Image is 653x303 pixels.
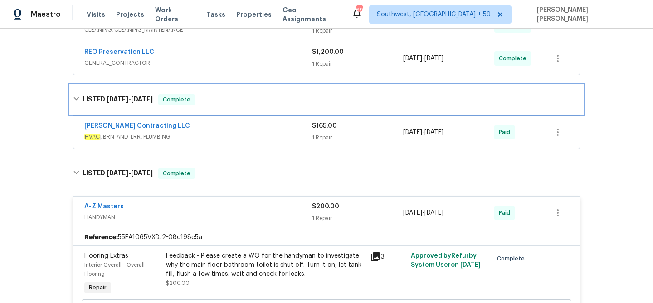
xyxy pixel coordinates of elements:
[312,133,403,142] div: 1 Repair
[159,95,194,104] span: Complete
[84,25,312,34] span: CLEANING, CLEANING_MAINTENANCE
[31,10,61,19] span: Maestro
[403,210,422,216] span: [DATE]
[499,128,514,137] span: Paid
[84,58,312,67] span: GENERAL_CONTRACTOR
[403,54,443,63] span: -
[312,123,337,129] span: $165.00
[84,49,154,55] a: REO Preservation LLC
[499,208,514,217] span: Paid
[70,85,583,114] div: LISTED [DATE]-[DATE]Complete
[403,55,422,62] span: [DATE]
[107,96,153,102] span: -
[411,253,481,268] span: Approved by Refurby System User on
[107,170,153,176] span: -
[497,254,528,263] span: Complete
[236,10,272,19] span: Properties
[84,233,118,242] b: Reference:
[84,132,312,141] span: , BRN_AND_LRR, PLUMBING
[283,5,341,24] span: Geo Assignments
[84,262,145,277] span: Interior Overall - Overall Flooring
[87,10,105,19] span: Visits
[356,5,362,14] div: 699
[83,94,153,105] h6: LISTED
[70,159,583,188] div: LISTED [DATE]-[DATE]Complete
[312,26,403,35] div: 1 Repair
[131,96,153,102] span: [DATE]
[166,251,365,279] div: Feedback - Please create a WO for the handyman to investigate why the main floor bathroom toilet ...
[312,214,403,223] div: 1 Repair
[131,170,153,176] span: [DATE]
[424,129,443,135] span: [DATE]
[377,10,491,19] span: Southwest, [GEOGRAPHIC_DATA] + 59
[312,203,339,210] span: $200.00
[312,49,344,55] span: $1,200.00
[83,168,153,179] h6: LISTED
[84,253,128,259] span: Flooring Extras
[370,251,405,262] div: 3
[499,54,530,63] span: Complete
[403,129,422,135] span: [DATE]
[155,5,195,24] span: Work Orders
[403,128,443,137] span: -
[73,229,580,245] div: 55EA1065VXDJ2-08c198e5a
[84,134,100,140] em: HVAC
[460,262,481,268] span: [DATE]
[166,280,190,286] span: $200.00
[206,11,225,18] span: Tasks
[84,123,190,129] a: [PERSON_NAME] Contracting LLC
[403,208,443,217] span: -
[107,96,128,102] span: [DATE]
[84,213,312,222] span: HANDYMAN
[312,59,403,68] div: 1 Repair
[424,210,443,216] span: [DATE]
[424,55,443,62] span: [DATE]
[107,170,128,176] span: [DATE]
[533,5,639,24] span: [PERSON_NAME] [PERSON_NAME]
[85,283,110,292] span: Repair
[84,203,124,210] a: A-Z Masters
[159,169,194,178] span: Complete
[116,10,144,19] span: Projects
